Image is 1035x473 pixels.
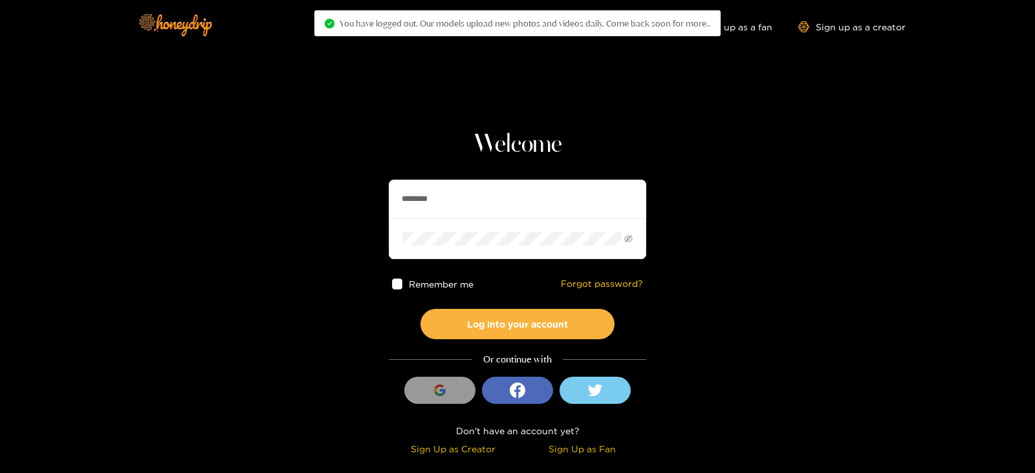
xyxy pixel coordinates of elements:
div: Don't have an account yet? [389,423,646,438]
a: Sign up as a creator [798,21,906,32]
div: Sign Up as Fan [521,441,643,456]
div: Or continue with [389,352,646,367]
div: Sign Up as Creator [392,441,514,456]
span: Remember me [409,279,474,289]
span: You have logged out. Our models upload new photos and videos daily. Come back soon for more.. [340,18,710,28]
h1: Welcome [389,129,646,160]
span: eye-invisible [624,235,633,243]
a: Sign up as a fan [684,21,772,32]
button: Log into your account [420,309,615,339]
a: Forgot password? [561,279,643,289]
span: check-circle [325,19,334,28]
